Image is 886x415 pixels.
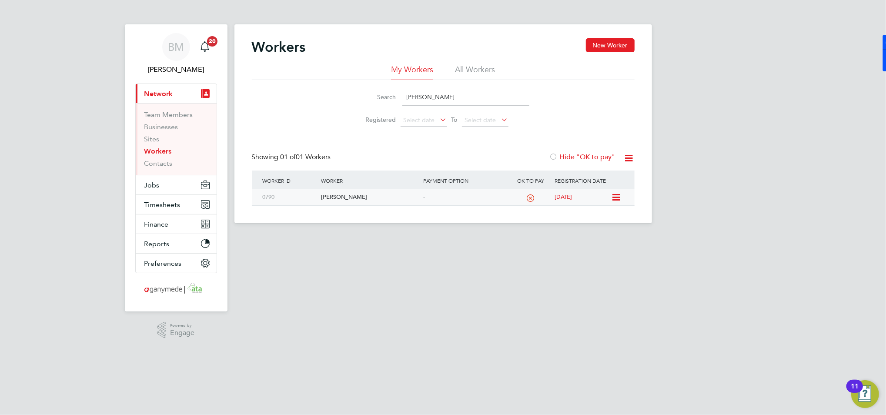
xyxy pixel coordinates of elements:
label: Registered [357,116,396,124]
span: Jobs [144,181,160,189]
a: Businesses [144,123,178,131]
span: Preferences [144,259,182,268]
span: Engage [170,329,194,337]
span: Powered by [170,322,194,329]
button: Timesheets [136,195,217,214]
li: My Workers [391,64,433,80]
span: BM [168,41,184,53]
a: Contacts [144,159,173,167]
button: Preferences [136,254,217,273]
span: Timesheets [144,201,181,209]
span: Select date [465,116,496,124]
span: [DATE] [555,193,572,201]
img: ganymedesolutions-logo-retina.png [142,282,210,296]
button: Network [136,84,217,103]
button: Reports [136,234,217,253]
span: Brad Minns [135,64,217,75]
label: Hide "OK to pay" [549,153,615,161]
a: Team Members [144,110,193,119]
span: 01 Workers [281,153,331,161]
a: 20 [196,33,214,61]
div: Registration Date [552,171,625,191]
div: 0790 [261,189,319,205]
div: [PERSON_NAME] [319,189,421,205]
div: Worker [319,171,421,191]
h2: Workers [252,38,306,56]
label: Search [357,93,396,101]
div: 11 [851,386,859,398]
a: BM[PERSON_NAME] [135,33,217,75]
div: Network [136,103,217,175]
a: 0790[PERSON_NAME]-[DATE] [261,189,611,196]
div: OK to pay [509,171,553,191]
nav: Main navigation [125,24,227,311]
span: To [449,114,460,125]
span: Select date [404,116,435,124]
a: Sites [144,135,160,143]
div: Showing [252,153,333,162]
span: 20 [207,36,217,47]
button: Open Resource Center, 11 new notifications [851,380,879,408]
a: Workers [144,147,172,155]
input: Name, email or phone number [402,89,529,106]
button: Finance [136,214,217,234]
span: Network [144,90,173,98]
div: Payment Option [421,171,509,191]
span: Reports [144,240,170,248]
li: All Workers [455,64,495,80]
button: Jobs [136,175,217,194]
div: - [421,189,509,205]
a: Go to home page [135,282,217,296]
span: Finance [144,220,169,228]
a: Powered byEngage [157,322,194,338]
div: Worker ID [261,171,319,191]
button: New Worker [586,38,635,52]
span: 01 of [281,153,296,161]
